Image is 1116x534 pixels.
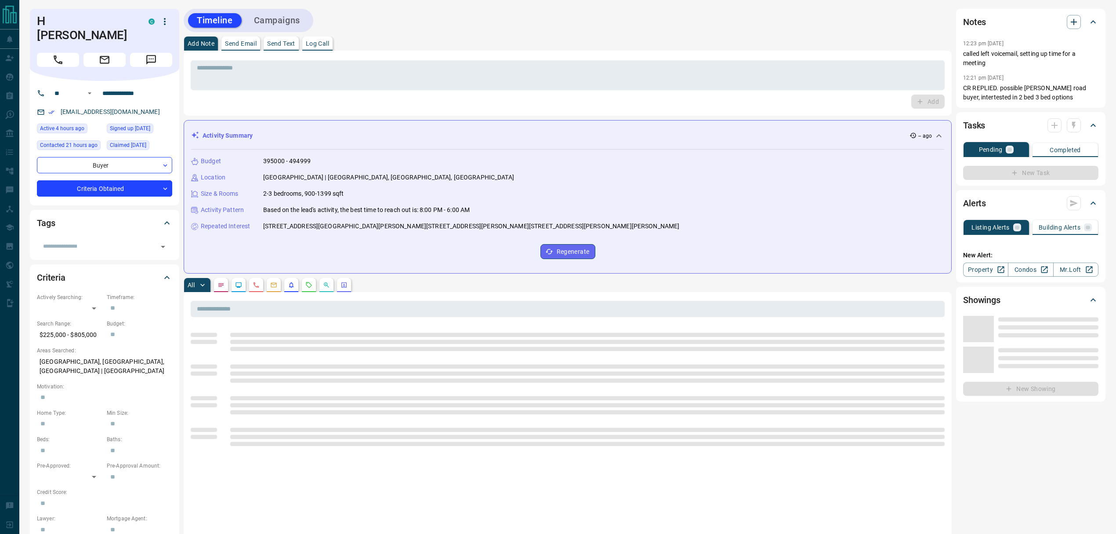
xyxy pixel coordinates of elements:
[37,267,172,288] div: Criteria
[37,14,135,42] h1: H [PERSON_NAME]
[37,157,172,173] div: Buyer
[963,289,1098,311] div: Showings
[305,282,312,289] svg: Requests
[107,409,172,417] p: Min Size:
[1039,224,1080,230] p: Building Alerts
[263,173,514,182] p: [GEOGRAPHIC_DATA] | [GEOGRAPHIC_DATA], [GEOGRAPHIC_DATA], [GEOGRAPHIC_DATA]
[191,128,944,144] div: Activity Summary-- ago
[201,222,250,231] p: Repeated Interest
[288,282,295,289] svg: Listing Alerts
[201,189,239,198] p: Size & Rooms
[130,53,172,67] span: Message
[84,88,95,99] button: Open
[245,13,309,28] button: Campaigns
[37,212,172,234] div: Tags
[963,11,1098,33] div: Notes
[963,115,1098,136] div: Tasks
[963,196,986,210] h2: Alerts
[963,293,1000,307] h2: Showings
[963,251,1098,260] p: New Alert:
[263,205,470,215] p: Based on the lead's activity, the best time to reach out is: 8:00 PM - 6:00 AM
[963,118,985,132] h2: Tasks
[37,271,65,285] h2: Criteria
[270,282,277,289] svg: Emails
[157,241,169,253] button: Open
[107,124,172,136] div: Mon Jul 28 2025
[263,189,344,198] p: 2-3 bedrooms, 900-1399 sqft
[963,40,1004,47] p: 12:23 pm [DATE]
[37,216,55,230] h2: Tags
[37,462,102,470] p: Pre-Approved:
[971,224,1010,230] p: Listing Alerts
[235,282,242,289] svg: Lead Browsing Activity
[540,244,595,259] button: Regenerate
[201,173,225,182] p: Location
[263,157,311,166] p: 395000 - 494999
[263,222,679,231] p: [STREET_ADDRESS][GEOGRAPHIC_DATA][PERSON_NAME][STREET_ADDRESS][PERSON_NAME][STREET_ADDRESS][PERSO...
[188,13,242,28] button: Timeline
[37,320,102,328] p: Search Range:
[107,462,172,470] p: Pre-Approval Amount:
[37,515,102,523] p: Lawyer:
[37,293,102,301] p: Actively Searching:
[37,347,172,355] p: Areas Searched:
[37,124,102,136] div: Tue Aug 12 2025
[37,488,172,496] p: Credit Score:
[107,140,172,153] div: Sun Aug 03 2025
[323,282,330,289] svg: Opportunities
[1008,263,1053,277] a: Condos
[37,328,102,342] p: $225,000 - $805,000
[267,40,295,47] p: Send Text
[37,409,102,417] p: Home Type:
[1050,147,1081,153] p: Completed
[918,132,932,140] p: -- ago
[110,124,150,133] span: Signed up [DATE]
[107,320,172,328] p: Budget:
[37,53,79,67] span: Call
[201,157,221,166] p: Budget
[253,282,260,289] svg: Calls
[107,515,172,523] p: Mortgage Agent:
[107,293,172,301] p: Timeframe:
[217,282,225,289] svg: Notes
[48,109,54,115] svg: Email Verified
[963,15,986,29] h2: Notes
[963,49,1098,68] p: called left voicemail, setting up time for a meeting
[188,282,195,288] p: All
[61,108,160,115] a: [EMAIL_ADDRESS][DOMAIN_NAME]
[37,180,172,197] div: Criteria Obtained
[37,140,102,153] div: Mon Aug 11 2025
[341,282,348,289] svg: Agent Actions
[225,40,257,47] p: Send Email
[37,355,172,378] p: [GEOGRAPHIC_DATA], [GEOGRAPHIC_DATA], [GEOGRAPHIC_DATA] | [GEOGRAPHIC_DATA]
[963,84,1098,102] p: CR REPLIED. possible [PERSON_NAME] road buyer, intertested in 2 bed 3 bed options
[40,124,84,133] span: Active 4 hours ago
[203,131,253,140] p: Activity Summary
[37,383,172,391] p: Motivation:
[110,141,146,150] span: Claimed [DATE]
[1053,263,1098,277] a: Mr.Loft
[963,193,1098,214] div: Alerts
[107,435,172,443] p: Baths:
[963,263,1008,277] a: Property
[149,18,155,25] div: condos.ca
[963,75,1004,81] p: 12:21 pm [DATE]
[83,53,126,67] span: Email
[40,141,98,150] span: Contacted 21 hours ago
[188,40,214,47] p: Add Note
[201,205,244,215] p: Activity Pattern
[306,40,329,47] p: Log Call
[979,146,1003,153] p: Pending
[37,435,102,443] p: Beds:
